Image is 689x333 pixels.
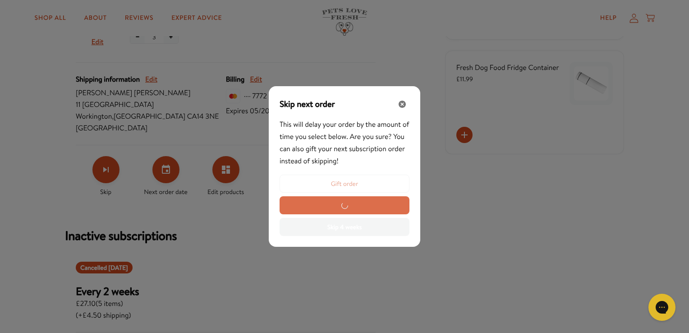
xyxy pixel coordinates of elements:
span: This will delay your order by the amount of time you select below. Are you sure? [280,120,409,166]
span: Skip next order [280,98,335,111]
iframe: Gorgias live chat messenger [644,291,680,324]
button: Close [395,97,409,111]
span: You can also gift your next subscription order instead of skipping! [280,132,405,166]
